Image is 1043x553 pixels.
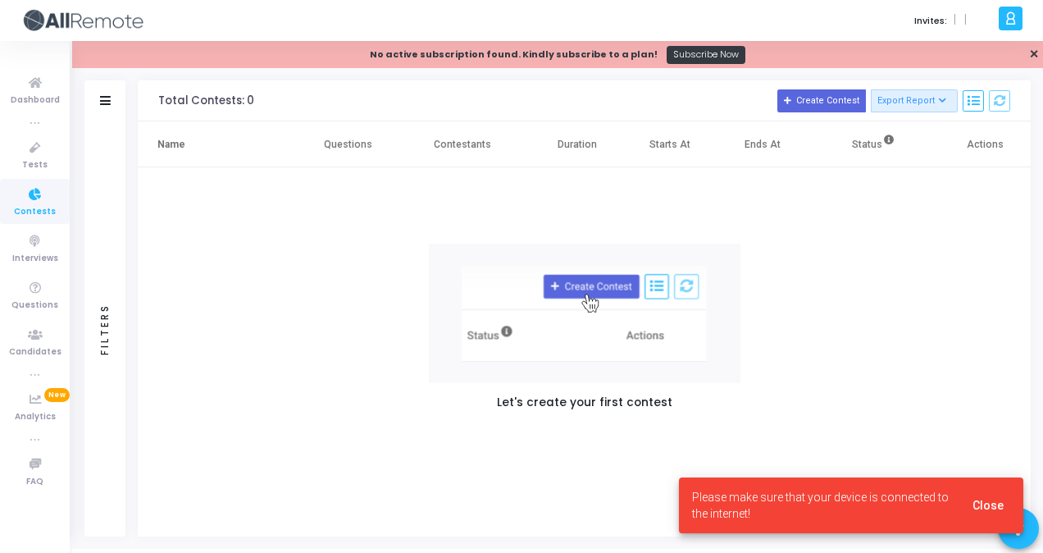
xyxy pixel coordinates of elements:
th: Duration [531,121,624,167]
th: Questions [302,121,394,167]
span: Questions [11,299,58,313]
th: Ends At [716,121,808,167]
span: New [44,388,70,402]
h5: Let's create your first contest [497,396,672,410]
span: Analytics [15,410,56,424]
label: Invites: [914,14,947,28]
span: Dashboard [11,94,60,107]
span: Interviews [12,252,58,266]
a: ✕ [1029,46,1039,63]
th: Actions [938,121,1031,167]
span: | [954,11,956,29]
span: Contests [14,205,56,219]
th: Starts At [624,121,717,167]
img: new test/contest [429,244,740,383]
button: Export Report [871,89,959,112]
th: Contestants [394,121,531,167]
th: Status [808,121,938,167]
a: Subscribe Now [667,46,746,64]
div: No active subscription found. Kindly subscribe to a plan! [370,48,658,62]
span: FAQ [26,475,43,489]
div: Total Contests: 0 [158,94,254,107]
span: | [964,11,967,29]
div: Filters [98,239,112,419]
button: Create Contest [777,89,866,112]
th: Name [138,121,302,167]
span: Candidates [9,345,61,359]
span: Tests [22,158,48,172]
img: logo [20,4,143,37]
